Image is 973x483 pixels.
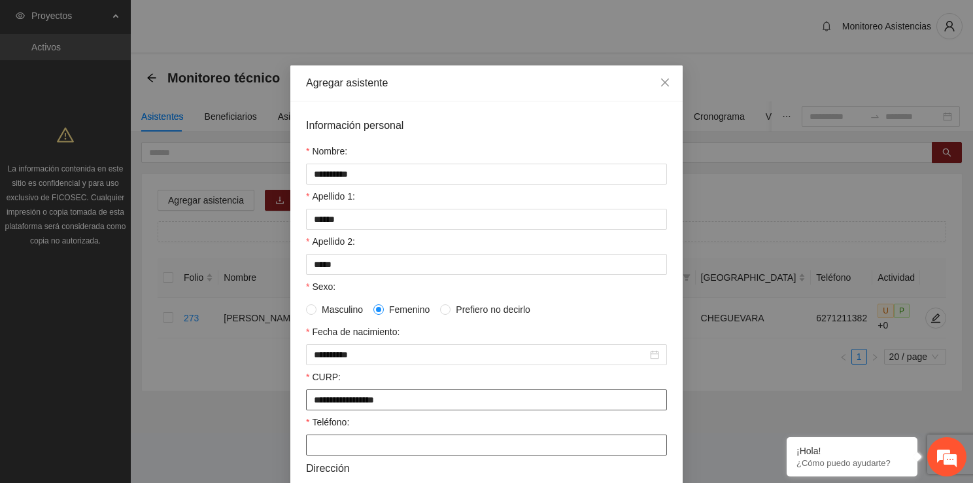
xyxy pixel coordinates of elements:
label: Teléfono: [306,415,349,429]
label: CURP: [306,370,341,384]
input: CURP: [306,389,667,410]
span: Femenino [384,302,435,317]
div: Minimizar ventana de chat en vivo [214,7,246,38]
span: Información personal [306,117,403,134]
span: Dirección [306,460,350,476]
span: Masculino [316,302,368,317]
input: Apellido 2: [306,254,667,275]
span: close [660,77,670,88]
label: Apellido 1: [306,189,355,204]
input: Fecha de nacimiento: [314,348,647,362]
input: Nombre: [306,164,667,185]
div: Agregar asistente [306,76,667,90]
span: Estamos en línea. [76,163,180,295]
label: Fecha de nacimiento: [306,325,400,339]
input: Teléfono: [306,435,667,456]
button: Close [647,65,683,101]
textarea: Escriba su mensaje y pulse “Intro” [7,334,249,380]
div: Chatee con nosotros ahora [68,67,220,84]
input: Apellido 1: [306,209,667,230]
label: Nombre: [306,144,347,158]
label: Apellido 2: [306,234,355,249]
p: ¿Cómo puedo ayudarte? [796,458,908,468]
div: ¡Hola! [796,446,908,456]
label: Sexo: [306,279,335,294]
span: Prefiero no decirlo [451,302,536,317]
